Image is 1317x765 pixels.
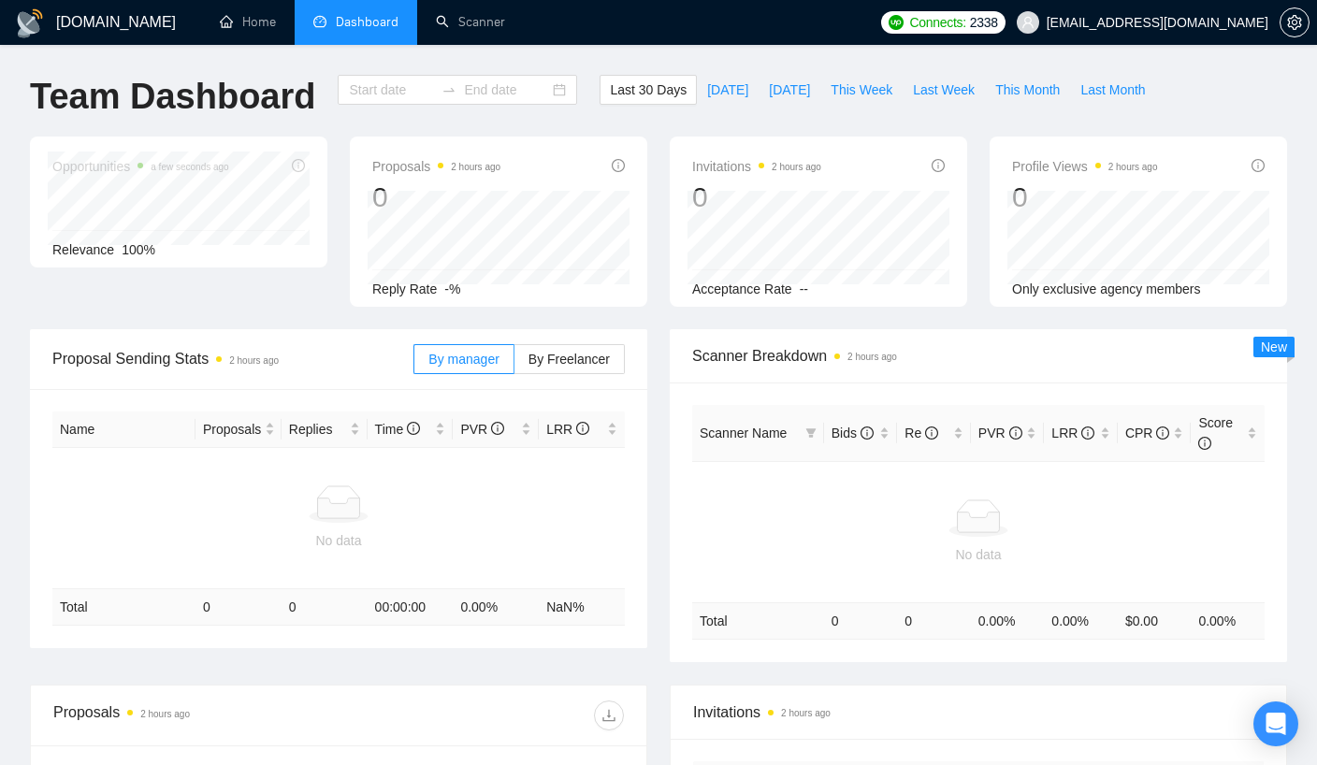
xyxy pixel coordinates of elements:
[995,79,1060,100] span: This Month
[451,162,500,172] time: 2 hours ago
[971,602,1045,639] td: 0.00 %
[444,281,460,296] span: -%
[802,419,820,447] span: filter
[692,281,792,296] span: Acceptance Rate
[978,426,1022,440] span: PVR
[985,75,1070,105] button: This Month
[594,700,624,730] button: download
[692,344,1265,368] span: Scanner Breakdown
[539,589,625,626] td: NaN %
[820,75,903,105] button: This Week
[1261,339,1287,354] span: New
[428,352,499,367] span: By manager
[700,426,787,440] span: Scanner Name
[546,422,589,437] span: LRR
[52,411,195,448] th: Name
[1253,701,1298,746] div: Open Intercom Messenger
[229,355,279,366] time: 2 hours ago
[203,419,261,440] span: Proposals
[453,589,539,626] td: 0.00 %
[1198,415,1233,451] span: Score
[491,422,504,435] span: info-circle
[1198,437,1211,450] span: info-circle
[375,422,420,437] span: Time
[1012,180,1158,215] div: 0
[861,426,874,440] span: info-circle
[781,708,831,718] time: 2 hours ago
[576,422,589,435] span: info-circle
[30,75,315,119] h1: Team Dashboard
[349,79,434,100] input: Start date
[195,589,282,626] td: 0
[932,159,945,172] span: info-circle
[595,708,623,723] span: download
[313,15,326,28] span: dashboard
[464,79,549,100] input: End date
[889,15,904,30] img: upwork-logo.png
[903,75,985,105] button: Last Week
[831,79,892,100] span: This Week
[832,426,874,440] span: Bids
[847,352,897,362] time: 2 hours ago
[407,422,420,435] span: info-circle
[52,242,114,257] span: Relevance
[692,180,821,215] div: 0
[905,426,938,440] span: Re
[1044,602,1118,639] td: 0.00 %
[441,82,456,97] span: to
[805,427,817,439] span: filter
[824,602,898,639] td: 0
[697,75,759,105] button: [DATE]
[913,79,975,100] span: Last Week
[759,75,820,105] button: [DATE]
[600,75,697,105] button: Last 30 Days
[122,242,155,257] span: 100%
[909,12,965,33] span: Connects:
[436,14,505,30] a: searchScanner
[282,589,368,626] td: 0
[1118,602,1192,639] td: $ 0.00
[692,155,821,178] span: Invitations
[1125,426,1169,440] span: CPR
[1012,281,1201,296] span: Only exclusive agency members
[372,155,500,178] span: Proposals
[1156,426,1169,440] span: info-circle
[52,589,195,626] td: Total
[368,589,454,626] td: 00:00:00
[372,281,437,296] span: Reply Rate
[1081,426,1094,440] span: info-circle
[1280,7,1310,37] button: setting
[925,426,938,440] span: info-circle
[772,162,821,172] time: 2 hours ago
[140,709,190,719] time: 2 hours ago
[1252,159,1265,172] span: info-circle
[1108,162,1158,172] time: 2 hours ago
[692,602,824,639] td: Total
[1070,75,1155,105] button: Last Month
[610,79,687,100] span: Last 30 Days
[707,79,748,100] span: [DATE]
[1191,602,1265,639] td: 0.00 %
[52,347,413,370] span: Proposal Sending Stats
[282,411,368,448] th: Replies
[1051,426,1094,440] span: LRR
[1012,155,1158,178] span: Profile Views
[336,14,398,30] span: Dashboard
[693,700,1264,724] span: Invitations
[1080,79,1145,100] span: Last Month
[441,82,456,97] span: swap-right
[970,12,998,33] span: 2338
[53,700,339,730] div: Proposals
[220,14,276,30] a: homeHome
[897,602,971,639] td: 0
[195,411,282,448] th: Proposals
[460,422,504,437] span: PVR
[769,79,810,100] span: [DATE]
[528,352,610,367] span: By Freelancer
[1281,15,1309,30] span: setting
[1021,16,1035,29] span: user
[60,530,617,551] div: No data
[289,419,346,440] span: Replies
[612,159,625,172] span: info-circle
[1009,426,1022,440] span: info-circle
